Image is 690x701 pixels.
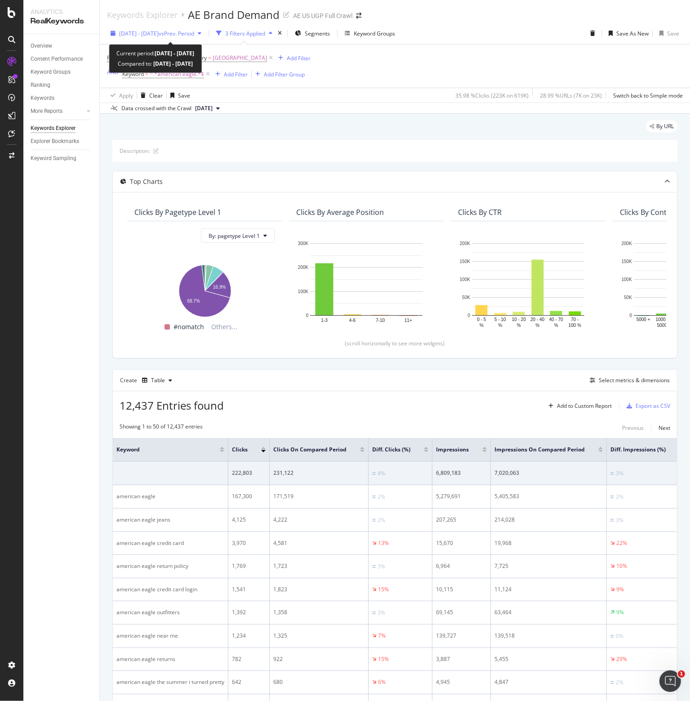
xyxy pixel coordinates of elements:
div: 9% [616,585,624,594]
span: #nomatch [174,321,204,332]
div: Add Filter [287,54,311,62]
div: Add Filter Group [264,71,305,78]
button: Segments [291,26,334,40]
div: arrow-right-arrow-left [356,13,361,19]
div: 167,300 [232,492,266,500]
span: Diff. Impressions (%) [610,446,666,454]
div: Save [667,30,679,37]
a: More Reports [31,107,84,116]
span: [GEOGRAPHIC_DATA] [213,52,267,64]
div: 15% [378,655,389,663]
button: 3 Filters Applied [213,26,276,40]
div: 63,464 [494,608,603,616]
span: vs Prev. Period [159,30,194,37]
div: Keyword Groups [354,30,395,37]
text: % [554,323,558,328]
div: Previous [622,424,644,432]
div: 6,809,183 [436,469,487,477]
div: Current period: [116,48,194,58]
div: Ranking [31,80,50,90]
div: Keywords Explorer [107,10,178,20]
b: [DATE] - [DATE] [155,49,194,57]
div: AE US UGP Full Crawl [293,11,352,20]
div: 1,823 [273,585,365,594]
div: 35.98 % Clicks ( 223K on 619K ) [455,92,529,99]
text: 100 % [569,323,581,328]
svg: A chart. [134,260,275,318]
div: 214,028 [494,516,603,524]
text: 300K [298,241,309,246]
text: % [480,323,484,328]
div: 680 [273,678,365,686]
text: 200K [298,265,309,270]
text: 5 - 10 [494,317,506,322]
div: 1,234 [232,632,266,640]
a: Ranking [31,80,93,90]
div: 207,265 [436,516,487,524]
div: 69,145 [436,608,487,616]
text: 10 - 20 [512,317,526,322]
div: Clicks By pagetype Level 1 [134,208,221,217]
text: 0 [467,313,470,318]
img: Equal [610,681,614,684]
div: 1,723 [273,562,365,570]
div: 222,803 [232,469,266,477]
text: 4-6 [349,318,356,323]
span: 2025 Sep. 19th [195,104,213,112]
text: 100K [298,289,309,294]
div: 231,122 [273,469,365,477]
text: 1-3 [321,318,328,323]
div: Save As New [616,30,649,37]
div: 2% [616,679,623,687]
div: 782 [232,655,266,663]
div: Analytics [31,7,92,16]
div: 5,279,691 [436,492,487,500]
text: 0 [306,313,308,318]
text: 50K [462,295,470,300]
div: Clicks By Average Position [296,208,384,217]
img: Equal [372,612,376,614]
div: A chart. [296,239,436,329]
div: 15% [378,585,389,594]
text: 150K [460,259,471,264]
text: % [517,323,521,328]
div: american eagle jeans [116,516,224,524]
div: 3% [616,469,623,478]
div: Keyword Groups [31,67,71,77]
img: Equal [610,496,614,498]
span: ^.*american eagle.*$ [150,68,204,80]
div: 4% [378,469,385,478]
div: 1,358 [273,608,365,616]
div: More Reports [31,107,62,116]
div: american eagle outfitters [116,608,224,616]
div: 29% [616,655,627,663]
div: 4,847 [494,678,603,686]
img: Equal [372,496,376,498]
div: Add to Custom Report [557,403,612,409]
div: american eagle credit card [116,539,224,547]
div: american eagle near me [116,632,224,640]
button: Save [167,88,190,103]
div: Keyword Sampling [31,154,76,163]
button: Save [656,26,679,40]
div: 3% [378,563,385,571]
div: 3 Filters Applied [225,30,265,37]
text: 16.9% [213,284,226,289]
button: Add Filter Group [252,69,305,80]
div: 3,887 [436,655,487,663]
div: 1,325 [273,632,365,640]
div: Export as CSV [636,402,670,410]
span: Diff. Clicks (%) [372,446,410,454]
span: 12,437 Entries found [120,398,224,413]
div: 28.99 % URLs ( 7K on 23K ) [540,92,602,99]
div: Clicks By CTR [458,208,502,217]
div: 922 [273,655,365,663]
button: Export as CSV [623,399,670,413]
div: 1,769 [232,562,266,570]
div: 22% [616,539,627,547]
button: Save As New [605,26,649,40]
button: Next [659,423,670,433]
text: 7-10 [376,318,385,323]
span: By URL [656,124,674,129]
